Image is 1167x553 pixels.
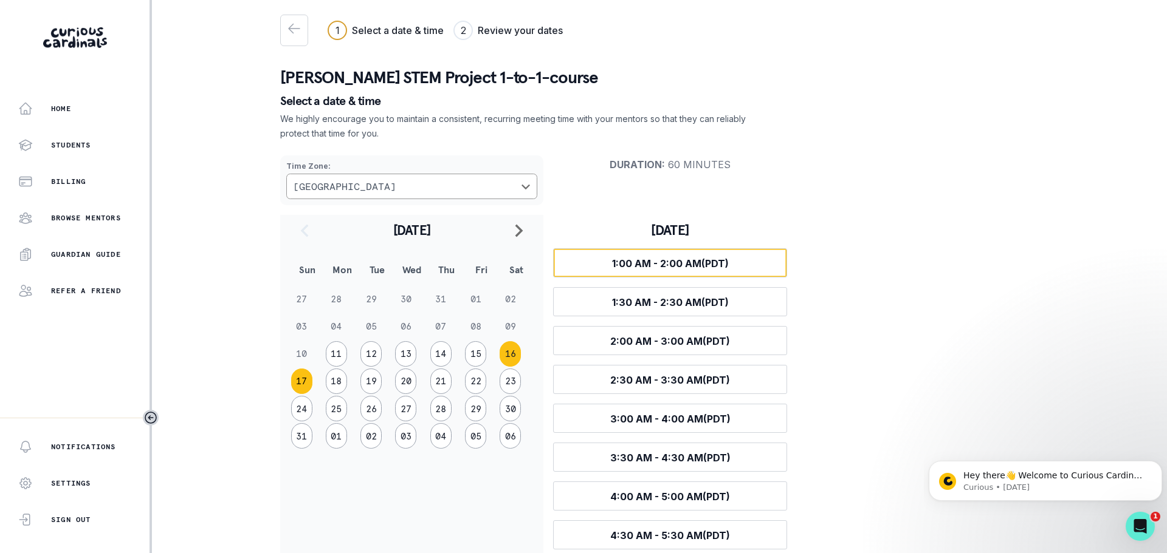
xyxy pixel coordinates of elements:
[430,423,452,449] button: 04
[465,396,486,421] button: 29
[43,27,107,48] img: Curious Cardinals Logo
[553,481,787,511] button: 4:00 AM - 5:00 AM(PDT)
[395,396,416,421] button: 27
[360,254,394,285] th: Tue
[143,410,159,426] button: Toggle sidebar
[319,222,504,239] h2: [DATE]
[612,296,729,308] span: 1:30 AM - 2:30 AM (PDT)
[610,335,730,347] span: 2:00 AM - 3:00 AM (PDT)
[51,177,86,186] p: Billing
[51,213,121,223] p: Browse Mentors
[360,423,382,449] button: 02
[360,396,382,421] button: 26
[51,140,91,150] p: Students
[553,222,787,239] h3: [DATE]
[610,490,730,503] span: 4:00 AM - 5:00 AM (PDT)
[553,248,787,277] button: 1:00 AM - 2:00 AM(PDT)
[610,374,730,386] span: 2:30 AM - 3:30 AM (PDT)
[504,215,534,245] button: navigate to next month
[610,452,731,464] span: 3:30 AM - 4:30 AM (PDT)
[610,413,731,425] span: 3:00 AM - 4:00 AM (PDT)
[553,443,787,472] button: 3:30 AM - 4:30 AM(PDT)
[610,529,730,541] span: 4:30 AM - 5:30 AM (PDT)
[290,254,325,285] th: Sun
[51,104,71,114] p: Home
[291,396,312,421] button: 24
[500,341,521,367] button: 16
[465,368,486,394] button: 22
[924,435,1167,520] iframe: Intercom notifications message
[430,368,452,394] button: 21
[326,396,347,421] button: 25
[465,341,486,367] button: 15
[51,286,121,296] p: Refer a friend
[326,341,347,367] button: 11
[280,112,747,141] p: We highly encourage you to maintain a consistent, recurring meeting time with your mentors so tha...
[360,341,382,367] button: 12
[286,161,331,171] strong: Time Zone :
[336,23,340,38] div: 1
[553,365,787,394] button: 2:30 AM - 3:30 AM(PDT)
[286,174,537,199] button: Choose a timezone
[328,21,563,40] div: Progress
[326,368,347,394] button: 18
[553,326,787,355] button: 2:00 AM - 3:00 AM(PDT)
[51,478,91,488] p: Settings
[461,23,466,38] div: 2
[499,254,534,285] th: Sat
[500,423,521,449] button: 06
[430,396,452,421] button: 28
[291,423,312,449] button: 31
[352,23,444,38] h3: Select a date & time
[51,249,121,259] p: Guardian Guide
[51,515,91,524] p: Sign Out
[500,368,521,394] button: 23
[500,396,521,421] button: 30
[395,423,416,449] button: 03
[464,254,498,285] th: Fri
[394,254,429,285] th: Wed
[280,66,1039,90] p: [PERSON_NAME] STEM Project 1-to-1-course
[553,404,787,433] button: 3:00 AM - 4:00 AM(PDT)
[325,254,359,285] th: Mon
[291,368,312,394] button: 17
[553,520,787,549] button: 4:30 AM - 5:30 AM(PDT)
[553,287,787,316] button: 1:30 AM - 2:30 AM(PDT)
[395,368,416,394] button: 20
[280,95,1039,107] p: Select a date & time
[1126,512,1155,541] iframe: Intercom live chat
[430,341,452,367] button: 14
[478,23,563,38] h3: Review your dates
[360,368,382,394] button: 19
[465,423,486,449] button: 05
[610,158,665,171] strong: Duration :
[1151,512,1160,521] span: 1
[326,423,347,449] button: 01
[553,158,787,171] p: 60 minutes
[51,442,116,452] p: Notifications
[395,341,416,367] button: 13
[429,254,464,285] th: Thu
[612,257,729,270] span: 1:00 AM - 2:00 AM (PDT)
